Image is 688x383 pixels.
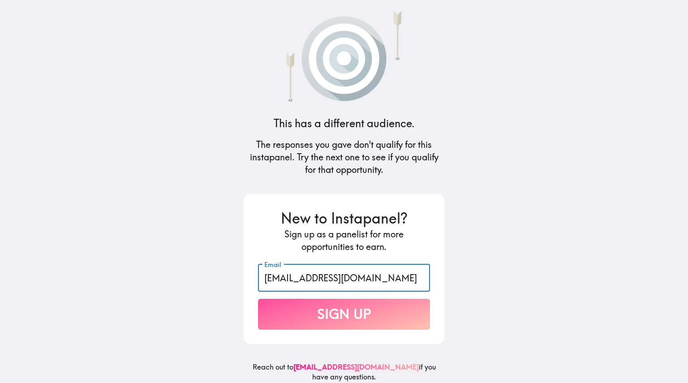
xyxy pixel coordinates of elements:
a: [EMAIL_ADDRESS][DOMAIN_NAME] [293,362,419,371]
img: Arrows that have missed a target. [264,7,424,102]
h4: This has a different audience. [274,116,415,131]
h3: New to Instapanel? [258,208,430,228]
h5: Sign up as a panelist for more opportunities to earn. [258,228,430,253]
h5: The responses you gave don't qualify for this instapanel. Try the next one to see if you qualify ... [244,138,444,176]
label: Email [264,260,281,270]
button: Sign Up [258,299,430,330]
